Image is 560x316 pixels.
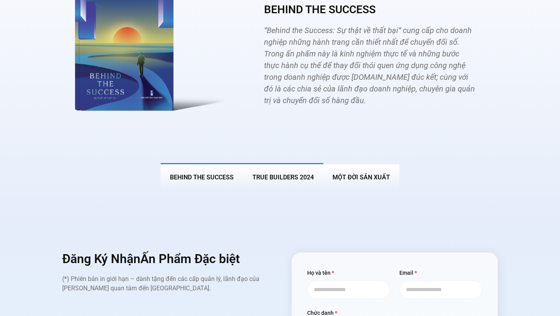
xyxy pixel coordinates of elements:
[332,174,390,181] span: MỘT ĐỜI SẢN XUẤT
[264,3,475,17] h3: BEHIND THE SUCCESS
[307,268,334,281] label: Họ và tên
[252,174,314,181] span: True Builders 2024
[399,268,417,281] label: Email
[170,174,234,181] span: BEHIND THE SUCCESS
[264,25,475,106] p: “Behind the Success: Sự thật về thất bại“ cung cấp cho doanh nghiệp những hành trang cần thiết nh...
[140,251,240,266] span: Ấn Phẩm Đặc biệt
[62,253,268,265] h2: Đăng Ký Nhận
[62,274,268,293] p: (*) Phiên bản in giới hạn – dành tặng đến các cấp quản lý, lãnh đạo của [PERSON_NAME] quan tâm đế...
